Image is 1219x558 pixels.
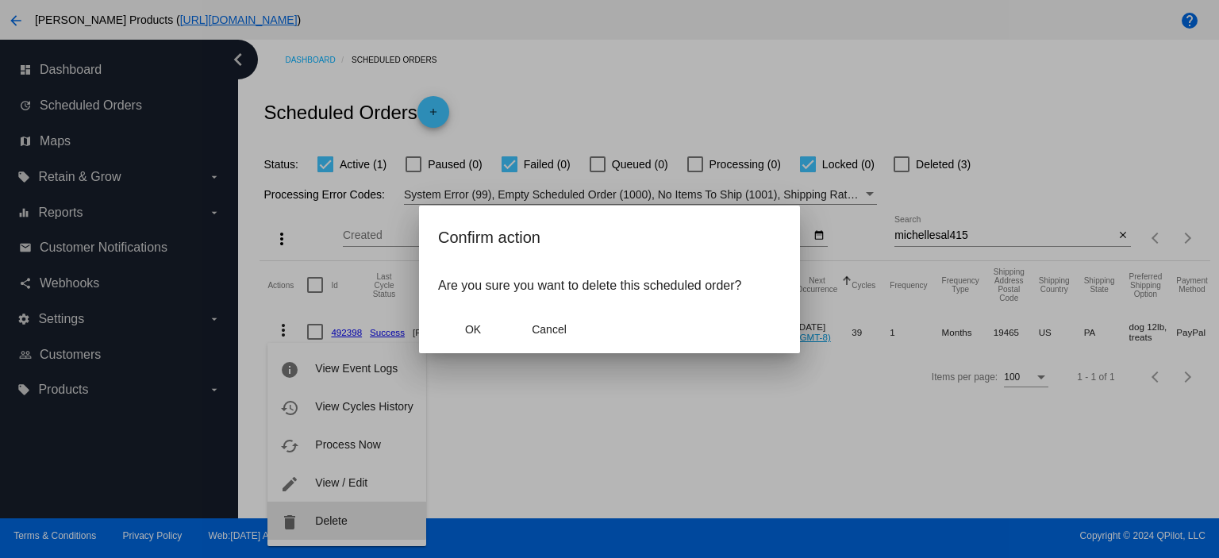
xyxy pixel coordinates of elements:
h2: Confirm action [438,225,781,250]
button: Close dialog [438,315,508,344]
p: Are you sure you want to delete this scheduled order? [438,279,781,293]
span: Cancel [532,323,567,336]
button: Close dialog [514,315,584,344]
span: OK [465,323,481,336]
